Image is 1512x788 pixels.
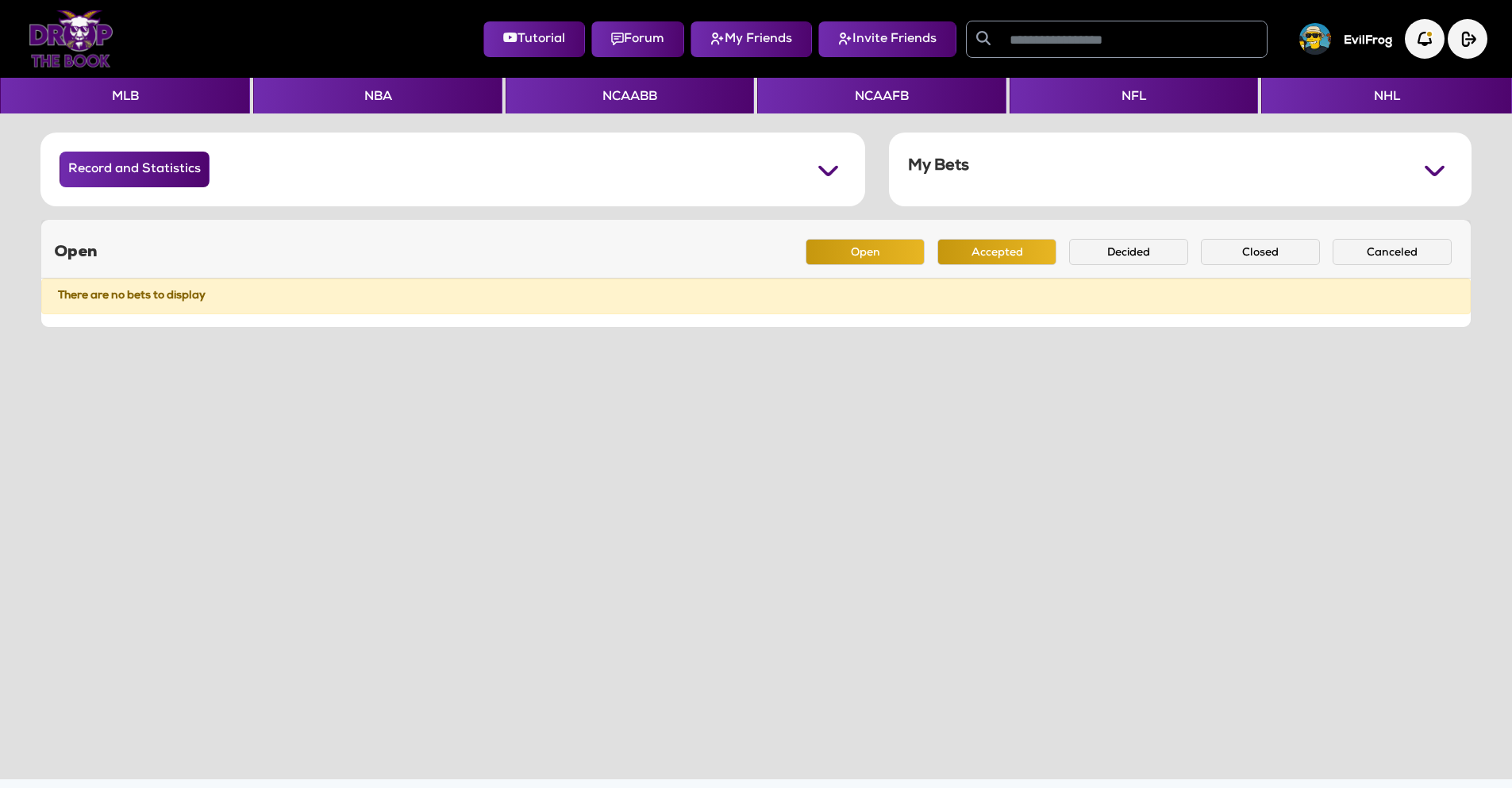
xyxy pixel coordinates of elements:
img: User [1299,23,1331,55]
button: NCAABB [506,78,754,113]
button: Canceled [1333,239,1452,265]
button: NCAAFB [757,78,1006,113]
button: NHL [1261,78,1511,113]
h5: Open [54,243,98,262]
button: Open [806,239,925,265]
button: Invite Friends [818,21,956,57]
button: Accepted [937,239,1056,265]
img: Notification [1405,19,1445,59]
h5: EvilFrog [1344,34,1392,48]
button: Tutorial [483,21,585,57]
button: Forum [591,21,684,57]
strong: There are no bets to display [58,290,206,302]
button: Closed [1201,239,1320,265]
button: NBA [253,78,502,113]
button: Decided [1069,239,1188,265]
button: NFL [1010,78,1258,113]
h5: My Bets [908,157,969,176]
button: Record and Statistics [60,152,210,187]
img: Logo [29,10,113,67]
button: My Friends [691,21,812,57]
